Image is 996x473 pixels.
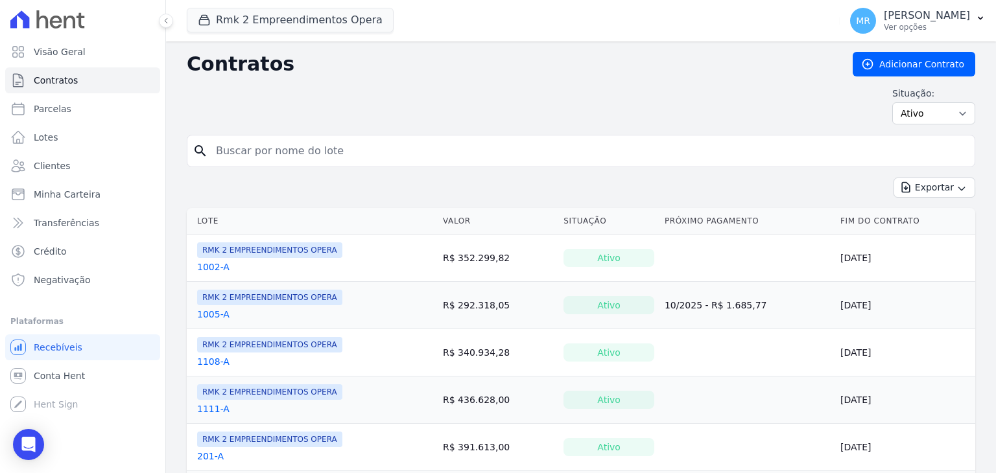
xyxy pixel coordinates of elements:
[5,238,160,264] a: Crédito
[5,124,160,150] a: Lotes
[197,432,342,447] span: RMK 2 EMPREENDIMENTOS OPERA
[835,235,975,282] td: [DATE]
[438,424,558,471] td: R$ 391.613,00
[34,188,101,201] span: Minha Carteira
[438,282,558,329] td: R$ 292.318,05
[856,16,870,25] span: MR
[563,438,654,456] div: Ativo
[5,39,160,65] a: Visão Geral
[835,376,975,424] td: [DATE]
[840,3,996,39] button: MR [PERSON_NAME] Ver opções
[5,67,160,93] a: Contratos
[197,384,342,400] span: RMK 2 EMPREENDIMENTOS OPERA
[884,22,970,32] p: Ver opções
[835,282,975,329] td: [DATE]
[197,290,342,305] span: RMK 2 EMPREENDIMENTOS OPERA
[558,208,659,235] th: Situação
[34,369,85,382] span: Conta Hent
[13,429,44,460] div: Open Intercom Messenger
[835,424,975,471] td: [DATE]
[34,159,70,172] span: Clientes
[563,296,654,314] div: Ativo
[665,300,767,310] a: 10/2025 - R$ 1.685,77
[197,450,224,463] a: 201-A
[884,9,970,22] p: [PERSON_NAME]
[835,329,975,376] td: [DATE]
[187,8,394,32] button: Rmk 2 Empreendimentos Opera
[438,208,558,235] th: Valor
[5,181,160,207] a: Minha Carteira
[438,235,558,282] td: R$ 352.299,82
[34,131,58,144] span: Lotes
[5,363,160,389] a: Conta Hent
[187,52,832,76] h2: Contratos
[197,355,230,368] a: 1108-A
[5,210,160,236] a: Transferências
[197,242,342,258] span: RMK 2 EMPREENDIMENTOS OPERA
[34,341,82,354] span: Recebíveis
[34,74,78,87] span: Contratos
[197,260,230,273] a: 1002-A
[5,153,160,179] a: Clientes
[5,334,160,360] a: Recebíveis
[197,402,230,415] a: 1111-A
[34,273,91,286] span: Negativação
[197,337,342,352] span: RMK 2 EMPREENDIMENTOS OPERA
[34,45,86,58] span: Visão Geral
[563,343,654,362] div: Ativo
[34,216,99,229] span: Transferências
[853,52,975,76] a: Adicionar Contrato
[193,143,208,159] i: search
[34,245,67,258] span: Crédito
[208,138,969,164] input: Buscar por nome do lote
[659,208,835,235] th: Próximo Pagamento
[187,208,438,235] th: Lote
[5,267,160,293] a: Negativação
[10,314,155,329] div: Plataformas
[438,329,558,376] td: R$ 340.934,28
[5,96,160,122] a: Parcelas
[835,208,975,235] th: Fim do Contrato
[563,249,654,267] div: Ativo
[563,391,654,409] div: Ativo
[197,308,230,321] a: 1005-A
[892,87,975,100] label: Situação:
[438,376,558,424] td: R$ 436.628,00
[34,102,71,115] span: Parcelas
[894,178,975,198] button: Exportar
